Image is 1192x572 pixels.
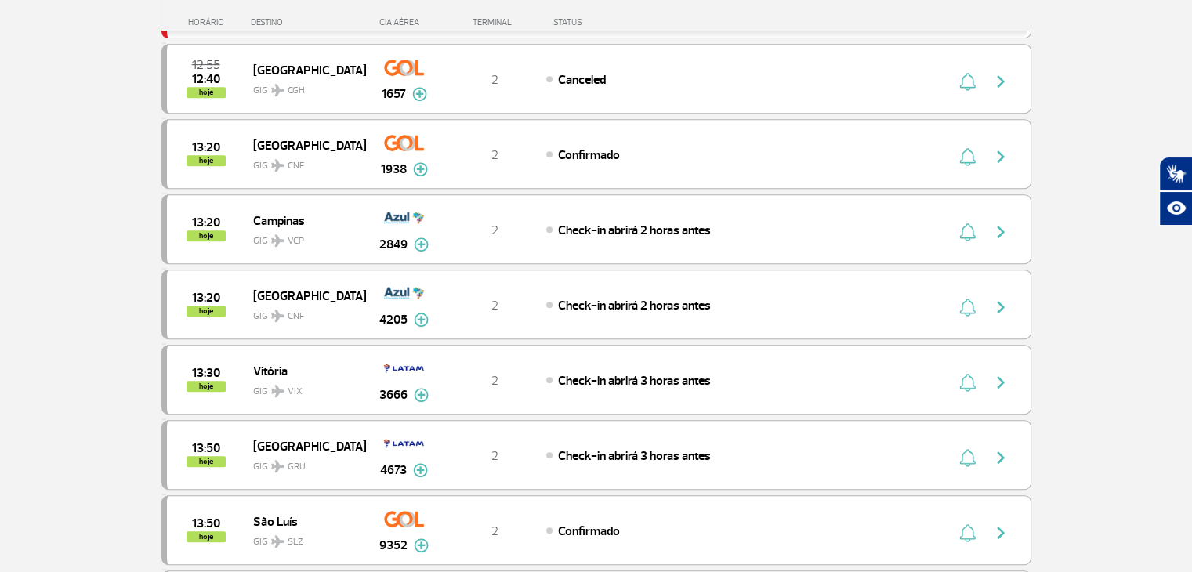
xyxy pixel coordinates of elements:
[271,234,284,247] img: destiny_airplane.svg
[187,230,226,241] span: hoje
[253,511,353,531] span: São Luís
[192,142,220,153] span: 2025-08-26 13:20:00
[253,301,353,324] span: GIG
[414,237,429,252] img: mais-info-painel-voo.svg
[959,373,976,392] img: sino-painel-voo.svg
[413,463,428,477] img: mais-info-painel-voo.svg
[288,385,303,399] span: VIX
[253,150,353,173] span: GIG
[991,298,1010,317] img: seta-direita-painel-voo.svg
[253,75,353,98] span: GIG
[365,17,444,27] div: CIA AÉREA
[991,523,1010,542] img: seta-direita-painel-voo.svg
[253,527,353,549] span: GIG
[545,17,673,27] div: STATUS
[271,385,284,397] img: destiny_airplane.svg
[491,298,498,313] span: 2
[379,386,408,404] span: 3666
[288,535,303,549] span: SLZ
[1159,191,1192,226] button: Abrir recursos assistivos.
[187,381,226,392] span: hoje
[414,313,429,327] img: mais-info-painel-voo.svg
[253,226,353,248] span: GIG
[959,298,976,317] img: sino-painel-voo.svg
[271,310,284,322] img: destiny_airplane.svg
[558,298,711,313] span: Check-in abrirá 2 horas antes
[413,162,428,176] img: mais-info-painel-voo.svg
[379,310,408,329] span: 4205
[379,235,408,254] span: 2849
[271,535,284,548] img: destiny_airplane.svg
[288,460,306,474] span: GRU
[412,87,427,101] img: mais-info-painel-voo.svg
[288,84,305,98] span: CGH
[491,523,498,539] span: 2
[271,84,284,96] img: destiny_airplane.svg
[288,159,304,173] span: CNF
[1159,157,1192,226] div: Plugin de acessibilidade da Hand Talk.
[491,72,498,88] span: 2
[187,531,226,542] span: hoje
[253,376,353,399] span: GIG
[991,448,1010,467] img: seta-direita-painel-voo.svg
[192,443,220,454] span: 2025-08-26 13:50:00
[253,135,353,155] span: [GEOGRAPHIC_DATA]
[192,292,220,303] span: 2025-08-26 13:20:00
[491,147,498,163] span: 2
[558,72,606,88] span: Canceled
[288,234,304,248] span: VCP
[187,306,226,317] span: hoje
[187,87,226,98] span: hoje
[558,147,620,163] span: Confirmado
[192,217,220,228] span: 2025-08-26 13:20:00
[380,461,407,480] span: 4673
[1159,157,1192,191] button: Abrir tradutor de língua de sinais.
[251,17,365,27] div: DESTINO
[991,223,1010,241] img: seta-direita-painel-voo.svg
[491,448,498,464] span: 2
[381,160,407,179] span: 1938
[166,17,252,27] div: HORÁRIO
[491,223,498,238] span: 2
[382,85,406,103] span: 1657
[991,72,1010,91] img: seta-direita-painel-voo.svg
[253,60,353,80] span: [GEOGRAPHIC_DATA]
[187,155,226,166] span: hoje
[253,451,353,474] span: GIG
[959,223,976,241] img: sino-painel-voo.svg
[192,74,220,85] span: 2025-08-26 12:40:00
[959,72,976,91] img: sino-painel-voo.svg
[414,538,429,552] img: mais-info-painel-voo.svg
[558,373,711,389] span: Check-in abrirá 3 horas antes
[187,456,226,467] span: hoje
[253,285,353,306] span: [GEOGRAPHIC_DATA]
[253,360,353,381] span: Vitória
[414,388,429,402] img: mais-info-painel-voo.svg
[491,373,498,389] span: 2
[991,147,1010,166] img: seta-direita-painel-voo.svg
[192,518,220,529] span: 2025-08-26 13:50:00
[558,448,711,464] span: Check-in abrirá 3 horas antes
[444,17,545,27] div: TERMINAL
[959,147,976,166] img: sino-painel-voo.svg
[253,436,353,456] span: [GEOGRAPHIC_DATA]
[271,159,284,172] img: destiny_airplane.svg
[192,367,220,378] span: 2025-08-26 13:30:00
[558,523,620,539] span: Confirmado
[991,373,1010,392] img: seta-direita-painel-voo.svg
[379,536,408,555] span: 9352
[192,60,220,71] span: 2025-08-26 12:55:00
[253,210,353,230] span: Campinas
[558,223,711,238] span: Check-in abrirá 2 horas antes
[271,460,284,472] img: destiny_airplane.svg
[959,523,976,542] img: sino-painel-voo.svg
[288,310,304,324] span: CNF
[959,448,976,467] img: sino-painel-voo.svg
